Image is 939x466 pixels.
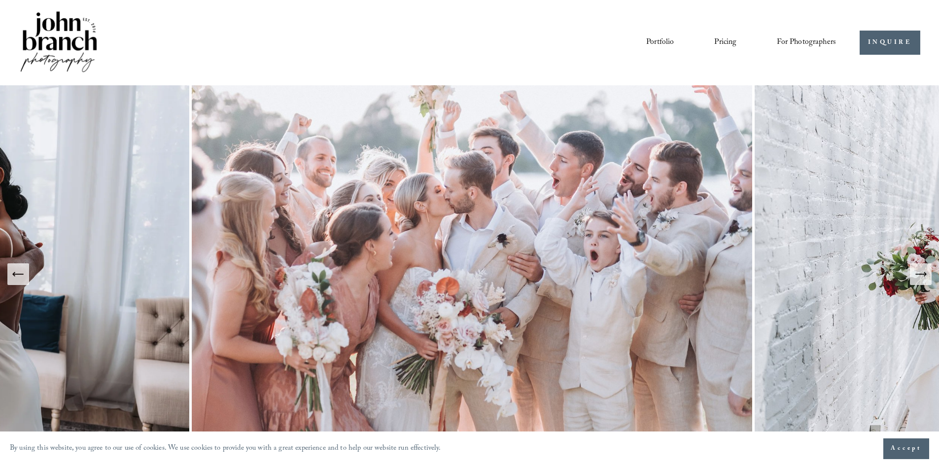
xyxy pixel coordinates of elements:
[910,263,932,285] button: Next Slide
[19,9,99,76] img: John Branch IV Photography
[883,438,929,459] button: Accept
[10,442,441,456] p: By using this website, you agree to our use of cookies. We use cookies to provide you with a grea...
[714,34,736,51] a: Pricing
[891,444,922,454] span: Accept
[646,34,674,51] a: Portfolio
[7,263,29,285] button: Previous Slide
[189,85,755,463] img: A wedding party celebrating outdoors, featuring a bride and groom kissing amidst cheering bridesm...
[777,34,836,51] a: folder dropdown
[860,31,920,55] a: INQUIRE
[777,35,836,50] span: For Photographers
